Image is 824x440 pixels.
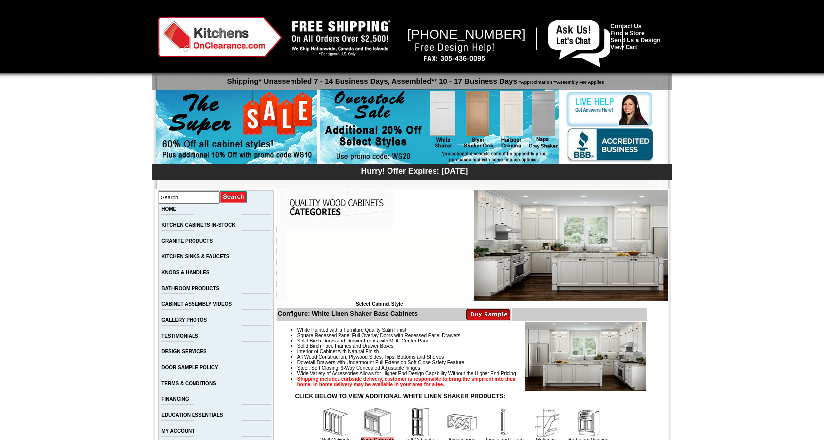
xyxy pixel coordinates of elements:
a: TESTIMONIALS [161,333,198,339]
span: Dovetail Drawers with Undermount Full Extension Soft Close Safety Feature [297,360,464,365]
b: Configure: White Linen Shaker Base Cabinets [278,310,418,317]
img: Base Cabinets [363,407,392,437]
a: TERMS & CONDITIONS [161,381,216,386]
img: White Linen Shaker [474,190,668,301]
a: DESIGN SERVICES [161,349,207,354]
span: All Wood Construction, Plywood Sides, Tops, Bottoms and Shelves [297,354,444,360]
a: DOOR SAMPLE POLICY [161,365,218,370]
a: Contact Us [610,23,641,30]
a: GRANITE PRODUCTS [161,238,213,244]
a: FINANCING [161,396,189,402]
img: Kitchens on Clearance Logo [158,17,282,57]
span: White Painted with a Furniture Quality Satin Finish [297,327,408,333]
img: Bathroom Vanities [573,407,603,437]
img: Tall Cabinets [405,407,435,437]
span: Solid Birch Face Frames and Drawer Boxes [297,343,394,349]
span: Square Recessed Panel Full Overlay Doors with Recessed Panel Drawers [297,333,461,338]
a: Send Us a Design [610,37,660,44]
div: Hurry! Offer Expires: [DATE] [157,165,672,176]
a: Find a Store [610,30,644,37]
a: HOME [161,206,176,212]
p: Shipping* Unassembled 7 - 14 Business Days, Assembled** 10 - 17 Business Days [157,72,672,85]
input: Submit [220,191,248,204]
a: View Cart [610,44,637,50]
a: CABINET ASSEMBLY VIDEOS [161,301,232,307]
span: Solid Birch Doors and Drawer Fronts with MDF Center Panel [297,338,431,343]
iframe: Browser incompatible [286,227,474,301]
a: KITCHEN SINKS & FAUCETS [161,254,229,259]
a: EDUCATION ESSENTIALS [161,412,223,418]
span: Wide Variety of Accessories Allows for Higher End Design Capability Without the Higher End Pricing. [297,371,517,376]
a: KNOBS & HANDLES [161,270,209,275]
strong: CLICK BELOW TO VIEW ADDITIONAL WHITE LINEN SHAKER PRODUCTS: [295,393,505,400]
a: GALLERY PHOTOS [161,317,207,323]
a: MY ACCOUNT [161,428,194,434]
span: [PHONE_NUMBER] [407,27,526,42]
img: Moldings [531,407,561,437]
span: Interior of Cabinet with Natural Finish [297,349,379,354]
img: Panels and Fillers [489,407,519,437]
span: *Approximation **Assembly Fee Applies [517,77,604,85]
b: Select Cabinet Style [356,301,403,307]
a: BATHROOM PRODUCTS [161,286,219,291]
img: Accessories [447,407,477,437]
img: Wall Cabinets [321,407,350,437]
span: Steel, Soft Closing, 6-Way Concealed Adjustable hinges [297,365,420,371]
strong: Shipping includes curbside delivery, customer is responsible to bring the shipment into their hom... [297,376,516,387]
img: Product Image [525,322,646,391]
a: KITCHEN CABINETS IN-STOCK [161,222,235,228]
